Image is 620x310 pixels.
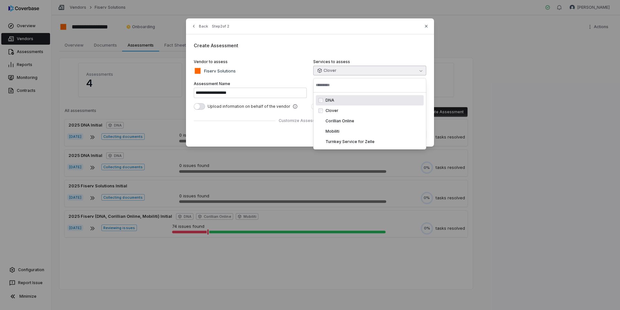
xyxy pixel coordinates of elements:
button: Back [189,20,210,32]
span: Corillian Online [325,118,354,124]
label: Services to assess [313,59,426,64]
span: Mobiliti [325,129,339,134]
span: Clover [325,108,338,113]
span: Turnkey Service for Zelle [325,139,375,144]
span: Step 2 of 2 [212,24,229,29]
label: Assessment Name [194,81,307,86]
button: Customize Assessment Plan [279,118,341,123]
span: Upload information on behalf of the vendor [208,104,290,109]
p: Fiserv Solutions [201,68,236,74]
span: DNA [325,98,334,103]
span: Create Assessment [194,43,238,48]
span: Clover [324,68,336,73]
div: Suggestions [313,93,426,149]
span: Customize Assessment Plan [279,118,334,123]
span: Vendor to assess [194,59,228,64]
